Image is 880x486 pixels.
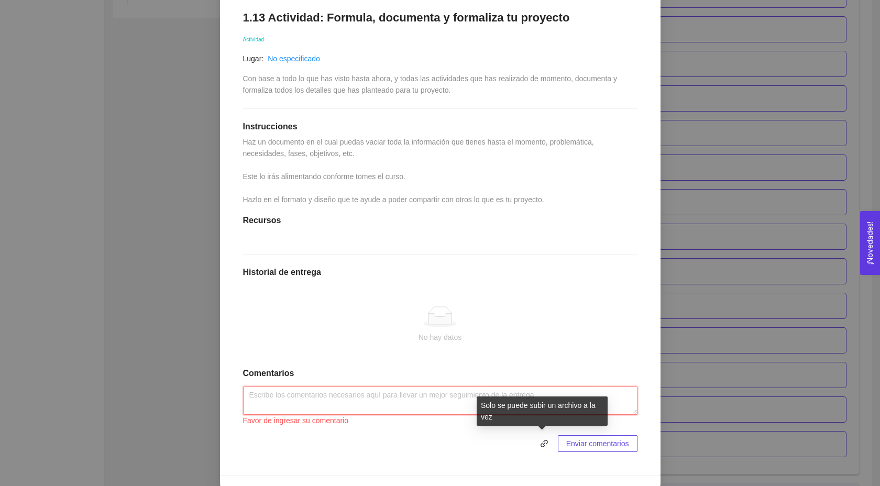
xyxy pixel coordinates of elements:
[558,435,637,452] button: Enviar comentarios
[566,438,629,449] span: Enviar comentarios
[243,267,637,278] h1: Historial de entrega
[243,138,596,204] span: Haz un documento en el cual puedas vaciar toda la información que tienes hasta el momento, proble...
[243,53,264,64] article: Lugar:
[243,368,637,379] h1: Comentarios
[536,439,552,448] span: link
[860,211,880,275] button: Open Feedback Widget
[243,37,265,42] span: Actividad
[243,10,637,25] h1: 1.13 Actividad: Formula, documenta y formaliza tu proyecto
[268,54,320,63] a: No especificado
[536,439,553,448] span: link
[243,74,619,94] span: Con base a todo lo que has visto hasta ahora, y todas las actividades que has realizado de moment...
[243,121,637,132] h1: Instrucciones
[251,332,629,343] div: No hay datos
[243,415,637,426] div: Favor de ingresar su comentario
[243,215,637,226] h1: Recursos
[536,435,553,452] button: link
